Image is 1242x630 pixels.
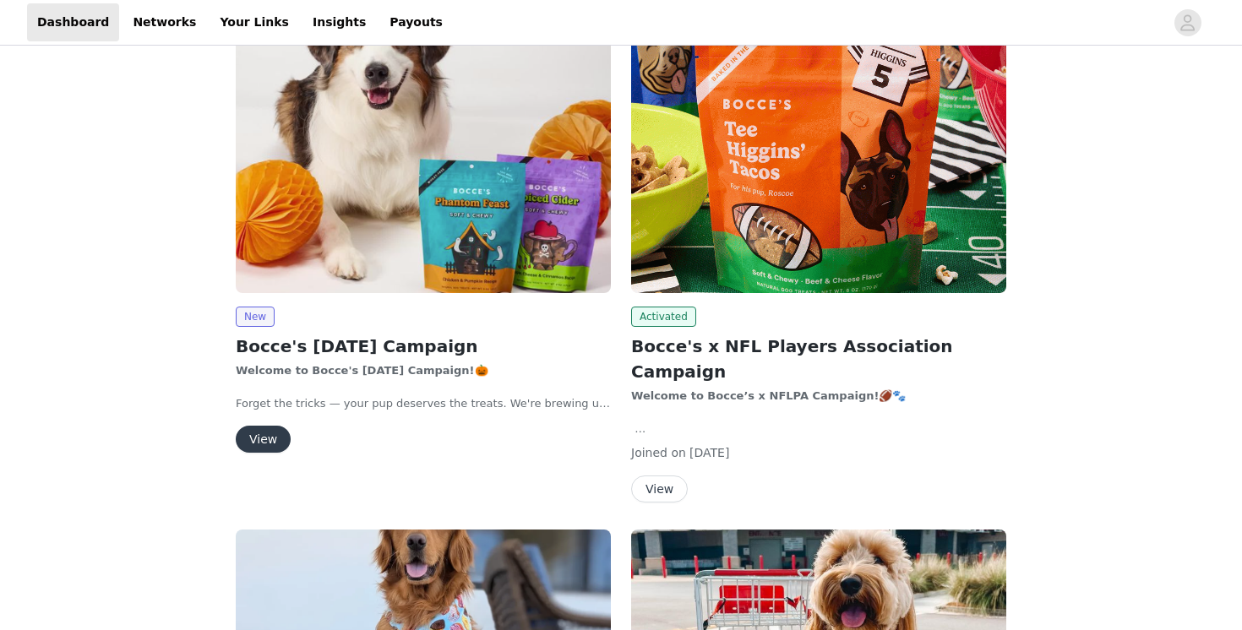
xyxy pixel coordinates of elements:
[631,483,688,496] a: View
[27,3,119,41] a: Dashboard
[689,446,729,459] span: [DATE]
[236,334,611,359] h2: Bocce's [DATE] Campaign
[379,3,453,41] a: Payouts
[631,388,1006,405] p: 🏈🐾
[236,364,475,377] strong: Welcome to Bocce's [DATE] Campaign!
[236,433,291,446] a: View
[210,3,299,41] a: Your Links
[123,3,206,41] a: Networks
[631,389,879,402] strong: Welcome to Bocce’s x NFLPA Campaign!
[631,334,1006,384] h2: Bocce's x NFL Players Association Campaign
[631,475,688,502] button: View
[236,395,611,412] p: Forget the tricks — your pup deserves the treats. We're brewing up something spooky (& sweet!) th...
[236,12,611,293] img: Bocce's
[236,426,291,453] button: View
[236,307,275,327] span: New
[302,3,376,41] a: Insights
[236,362,611,379] p: 🎃
[631,12,1006,293] img: Bocce's
[631,446,686,459] span: Joined on
[1179,9,1196,36] div: avatar
[631,307,696,327] span: Activated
